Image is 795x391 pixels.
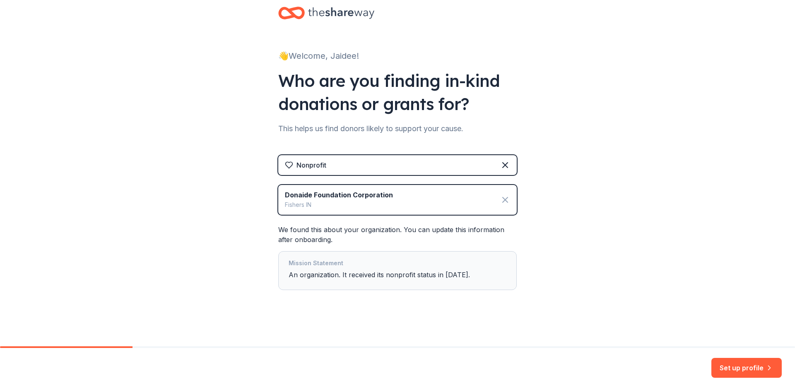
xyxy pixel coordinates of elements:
div: Mission Statement [289,258,506,270]
div: This helps us find donors likely to support your cause. [278,122,517,135]
button: Set up profile [711,358,782,378]
div: Who are you finding in-kind donations or grants for? [278,69,517,115]
div: We found this about your organization. You can update this information after onboarding. [278,225,517,290]
div: An organization. It received its nonprofit status in [DATE]. [289,258,506,283]
div: Fishers IN [285,200,393,210]
div: Nonprofit [296,160,326,170]
div: Donaide Foundation Corporation [285,190,393,200]
div: 👋 Welcome, Jaidee! [278,49,517,62]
